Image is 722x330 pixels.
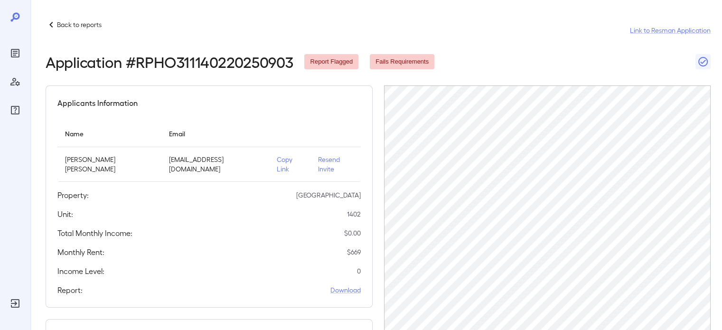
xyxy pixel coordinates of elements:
[57,246,104,258] h5: Monthly Rent:
[169,155,262,174] p: [EMAIL_ADDRESS][DOMAIN_NAME]
[318,155,353,174] p: Resend Invite
[277,155,303,174] p: Copy Link
[57,208,73,220] h5: Unit:
[357,266,361,276] p: 0
[57,120,361,182] table: simple table
[304,57,358,66] span: Report Flagged
[57,20,102,29] p: Back to reports
[8,74,23,89] div: Manage Users
[8,46,23,61] div: Reports
[161,120,269,147] th: Email
[57,189,89,201] h5: Property:
[347,247,361,257] p: $ 669
[347,209,361,219] p: 1402
[8,296,23,311] div: Log Out
[8,103,23,118] div: FAQ
[630,26,711,35] a: Link to Resman Application
[57,97,138,109] h5: Applicants Information
[370,57,434,66] span: Fails Requirements
[57,227,132,239] h5: Total Monthly Income:
[65,155,154,174] p: [PERSON_NAME] [PERSON_NAME]
[344,228,361,238] p: $ 0.00
[57,120,161,147] th: Name
[57,284,83,296] h5: Report:
[296,190,361,200] p: [GEOGRAPHIC_DATA]
[330,285,361,295] a: Download
[695,54,711,69] button: Close Report
[46,53,293,70] h2: Application # RPHO311140220250903
[57,265,104,277] h5: Income Level:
